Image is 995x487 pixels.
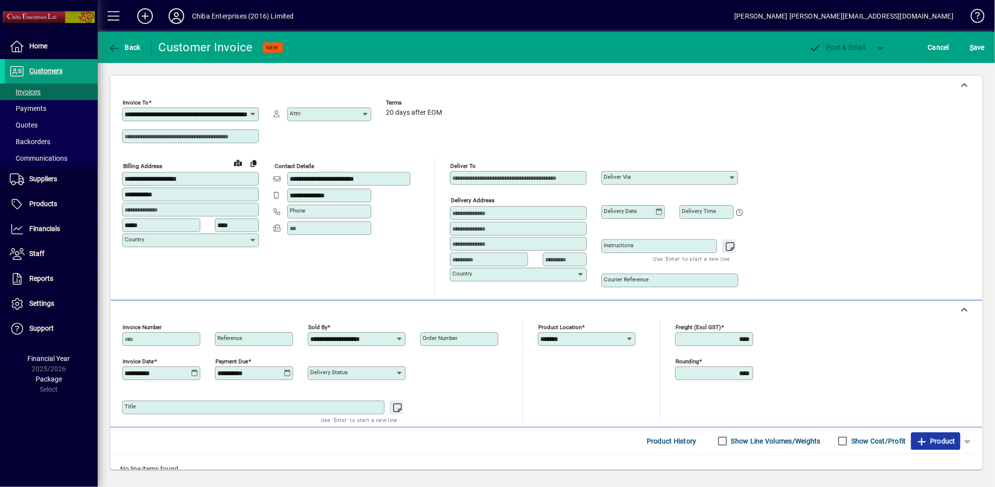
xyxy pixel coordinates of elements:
span: Reports [29,275,53,282]
span: NEW [267,44,279,51]
a: Payments [5,100,98,117]
span: Cancel [928,40,950,55]
span: 20 days after EOM [386,109,442,117]
button: Cancel [926,39,952,56]
a: Staff [5,242,98,266]
a: Suppliers [5,167,98,191]
mat-label: Attn [290,110,300,117]
mat-label: Sold by [308,324,327,331]
span: Communications [10,154,67,162]
button: Product History [643,432,700,450]
a: Knowledge Base [963,2,983,34]
span: Backorders [10,138,50,146]
span: Customers [29,67,63,75]
span: Suppliers [29,175,57,183]
span: Products [29,200,57,208]
a: Products [5,192,98,216]
span: Support [29,324,54,332]
mat-label: Delivery status [310,369,348,376]
a: Communications [5,150,98,167]
mat-label: Title [125,403,136,410]
span: Terms [386,100,445,106]
div: No line items found [110,454,982,484]
mat-label: Deliver To [450,163,476,169]
a: Invoices [5,84,98,100]
span: ave [970,40,985,55]
button: Copy to Delivery address [246,155,261,171]
span: Staff [29,250,44,257]
span: Back [108,43,141,51]
mat-label: Instructions [604,242,634,249]
mat-label: Rounding [676,358,699,365]
mat-label: Order number [423,335,458,341]
span: Product [916,433,955,449]
mat-hint: Use 'Enter' to start a new line [321,414,398,425]
mat-label: Country [452,270,472,277]
button: Product [911,432,960,450]
button: Back [106,39,143,56]
mat-label: Invoice To [123,99,148,106]
a: Backorders [5,133,98,150]
app-page-header-button: Back [98,39,151,56]
mat-label: Courier Reference [604,276,649,283]
mat-label: Reference [217,335,242,341]
span: Package [36,375,62,383]
a: Quotes [5,117,98,133]
mat-label: Payment due [215,358,248,365]
mat-label: Invoice number [123,324,162,331]
span: ost & Email [809,43,866,51]
span: S [970,43,974,51]
button: Add [129,7,161,25]
label: Show Cost/Profit [849,436,906,446]
a: Reports [5,267,98,291]
span: Financials [29,225,60,233]
span: Home [29,42,47,50]
button: Profile [161,7,192,25]
span: Invoices [10,88,41,96]
mat-label: Delivery time [682,208,716,214]
mat-label: Phone [290,207,305,214]
button: Post & Email [804,39,871,56]
button: Save [967,39,987,56]
a: Settings [5,292,98,316]
mat-label: Invoice date [123,358,154,365]
mat-label: Deliver via [604,173,631,180]
a: View on map [230,155,246,170]
a: Home [5,34,98,59]
mat-label: Delivery date [604,208,637,214]
span: Quotes [10,121,38,129]
div: [PERSON_NAME] [PERSON_NAME][EMAIL_ADDRESS][DOMAIN_NAME] [734,8,953,24]
mat-hint: Use 'Enter' to start a new line [654,253,730,264]
div: Chiba Enterprises (2016) Limited [192,8,294,24]
a: Support [5,317,98,341]
span: Settings [29,299,54,307]
span: Payments [10,105,46,112]
mat-label: Country [125,236,144,243]
mat-label: Product location [538,324,582,331]
div: Customer Invoice [159,40,253,55]
label: Show Line Volumes/Weights [729,436,821,446]
span: P [826,43,831,51]
span: Product History [647,433,697,449]
span: Financial Year [28,355,70,362]
mat-label: Freight (excl GST) [676,324,721,331]
a: Financials [5,217,98,241]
